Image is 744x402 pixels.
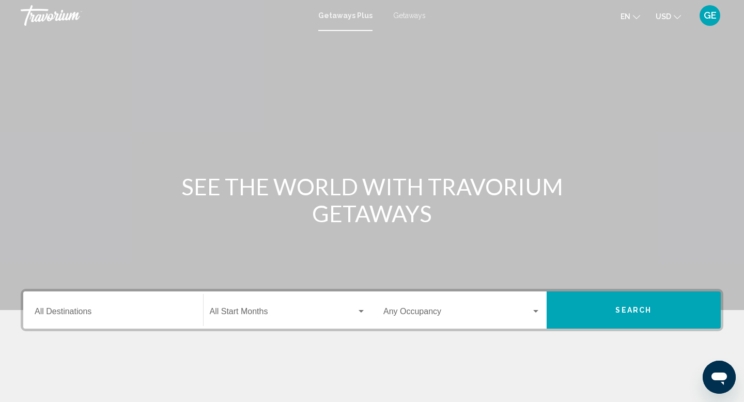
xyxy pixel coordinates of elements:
button: Change language [621,9,640,24]
button: User Menu [696,5,723,26]
a: Travorium [21,5,308,26]
iframe: Button to launch messaging window [703,361,736,394]
span: Search [615,306,652,315]
h1: SEE THE WORLD WITH TRAVORIUM GETAWAYS [178,173,566,227]
span: USD [656,12,671,21]
button: Search [547,291,721,329]
a: Getaways Plus [318,11,373,20]
span: en [621,12,630,21]
div: Search widget [23,291,721,329]
a: Getaways [393,11,426,20]
button: Change currency [656,9,681,24]
span: GE [704,10,717,21]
